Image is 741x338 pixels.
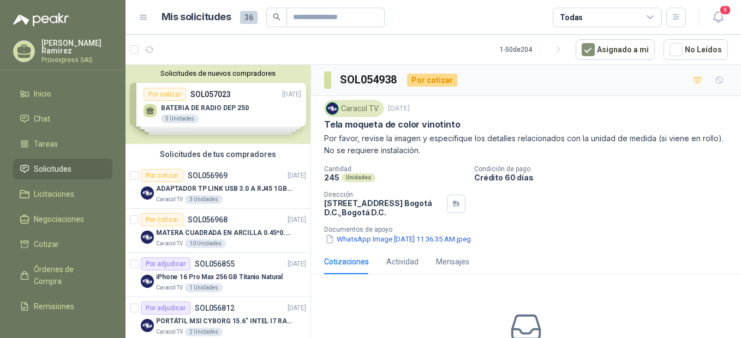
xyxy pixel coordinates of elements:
div: Unidades [342,173,375,182]
div: Caracol TV [324,100,384,117]
p: [DATE] [288,303,306,313]
p: Tela moqueta de color vinotinto [324,119,460,130]
p: SOL056855 [195,260,235,268]
p: SOL056968 [188,216,228,224]
a: Remisiones [13,296,112,317]
img: Company Logo [326,102,338,114]
p: [PERSON_NAME] Ramirez [41,39,112,55]
button: Solicitudes de nuevos compradores [130,69,306,77]
div: Mensajes [436,256,469,268]
button: No Leídos [664,39,728,60]
span: 9 [719,5,731,15]
p: Caracol TV [156,283,183,292]
a: Cotizar [13,234,112,255]
span: 36 [240,11,258,24]
p: Documentos de apoyo [324,226,737,233]
span: Órdenes de Compra [34,263,102,287]
h1: Mis solicitudes [162,9,231,25]
p: Cantidad [324,165,465,173]
div: Por cotizar [407,74,457,87]
div: Cotizaciones [324,256,369,268]
p: 245 [324,173,339,182]
span: search [273,13,280,21]
p: [DATE] [288,259,306,269]
a: Solicitudes [13,159,112,179]
p: ADAPTADOR TP LINK USB 3.0 A RJ45 1GB WINDOWS [156,184,292,194]
p: [DATE] [388,104,410,114]
div: Todas [560,11,583,23]
div: 1 Unidades [185,283,223,292]
button: WhatsApp Image [DATE] 11.36.35 AM.jpeg [324,233,472,245]
div: Por adjudicar [141,301,190,315]
div: Solicitudes de nuevos compradoresPor cotizarSOL057023[DATE] BATERIA DE RADIO DEP 2505 UnidadesPor... [126,65,310,144]
img: Company Logo [141,275,154,288]
p: [STREET_ADDRESS] Bogotá D.C. , Bogotá D.C. [324,198,443,217]
p: SOL056969 [188,172,228,179]
span: Negociaciones [34,213,84,225]
p: Caracol TV [156,328,183,336]
p: Condición de pago [474,165,737,173]
img: Company Logo [141,231,154,244]
img: Company Logo [141,186,154,200]
img: Logo peakr [13,13,69,26]
span: Solicitudes [34,163,71,175]
p: iPhone 16 Pro Max 256 GB Titanio Natural [156,272,283,282]
span: Chat [34,113,50,125]
img: Company Logo [141,319,154,332]
div: Por cotizar [141,213,183,226]
button: Asignado a mi [576,39,655,60]
p: SOL056812 [195,304,235,312]
div: 2 Unidades [185,328,223,336]
a: Por adjudicarSOL056855[DATE] Company LogoiPhone 16 Pro Max 256 GB Titanio NaturalCaracol TV1 Unid... [126,253,310,297]
p: Crédito 60 días [474,173,737,182]
div: Por adjudicar [141,257,190,270]
a: Órdenes de Compra [13,259,112,292]
a: Negociaciones [13,209,112,230]
a: Por cotizarSOL056968[DATE] Company LogoMATERA CUADRADA EN ARCILLA 0.45*0.45*0.40Caracol TV10 Unid... [126,209,310,253]
p: Caracol TV [156,239,183,248]
div: 10 Unidades [185,239,226,248]
p: [DATE] [288,215,306,225]
p: PORTÁTIL MSI CYBORG 15.6" INTEL I7 RAM 32GB - 1 TB / Nvidia GeForce RTX 4050 [156,316,292,327]
p: Dirección [324,191,443,198]
span: Tareas [34,138,58,150]
h3: SOL054938 [340,71,398,88]
a: Inicio [13,83,112,104]
div: Por cotizar [141,169,183,182]
div: 3 Unidades [185,195,223,204]
p: Por favor, revise la imagen y especifique los detalles relacionados con la unidad de medida (si v... [324,132,728,156]
p: MATERA CUADRADA EN ARCILLA 0.45*0.45*0.40 [156,228,292,238]
div: 1 - 50 de 204 [500,41,567,58]
a: Por cotizarSOL056969[DATE] Company LogoADAPTADOR TP LINK USB 3.0 A RJ45 1GB WINDOWSCaracol TV3 Un... [126,165,310,209]
span: Cotizar [34,238,59,250]
a: Licitaciones [13,184,112,204]
div: Actividad [386,256,419,268]
button: 9 [708,8,728,27]
p: Provexpress SAS [41,57,112,63]
div: Solicitudes de tus compradores [126,144,310,165]
span: Licitaciones [34,188,74,200]
span: Inicio [34,88,51,100]
a: Chat [13,108,112,129]
span: Remisiones [34,300,74,312]
p: Caracol TV [156,195,183,204]
a: Tareas [13,134,112,154]
p: [DATE] [288,171,306,181]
